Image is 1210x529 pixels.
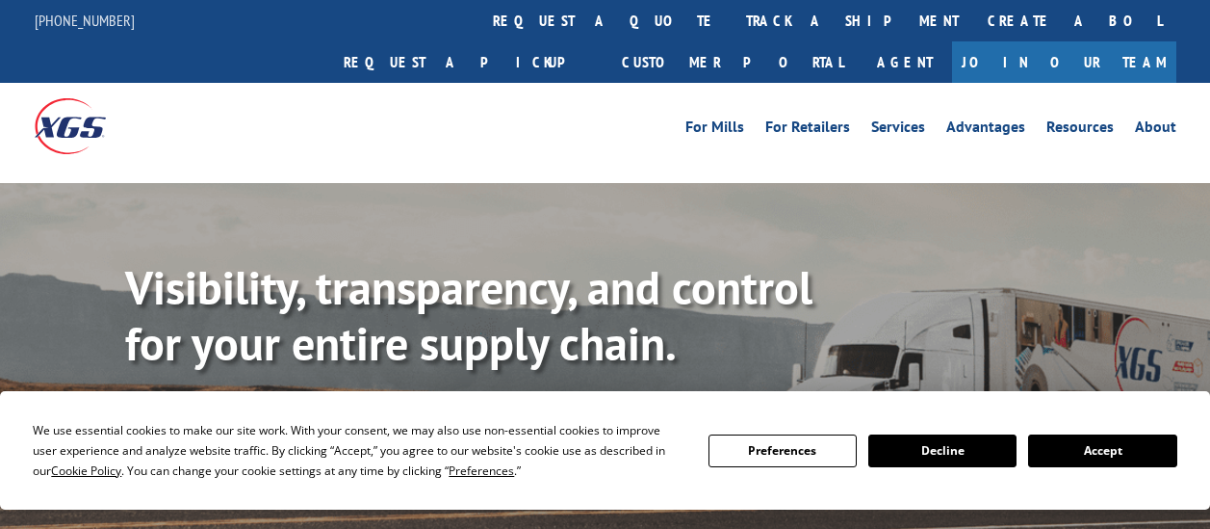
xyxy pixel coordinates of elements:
[868,435,1017,467] button: Decline
[946,119,1025,141] a: Advantages
[871,119,925,141] a: Services
[1135,119,1176,141] a: About
[125,257,812,373] b: Visibility, transparency, and control for your entire supply chain.
[449,463,514,479] span: Preferences
[51,463,121,479] span: Cookie Policy
[35,11,135,30] a: [PHONE_NUMBER]
[708,435,857,467] button: Preferences
[1028,435,1176,467] button: Accept
[685,119,744,141] a: For Mills
[33,420,684,481] div: We use essential cookies to make our site work. With your consent, we may also use non-essential ...
[952,41,1176,83] a: Join Our Team
[329,41,607,83] a: Request a pickup
[858,41,952,83] a: Agent
[765,119,850,141] a: For Retailers
[607,41,858,83] a: Customer Portal
[1046,119,1114,141] a: Resources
